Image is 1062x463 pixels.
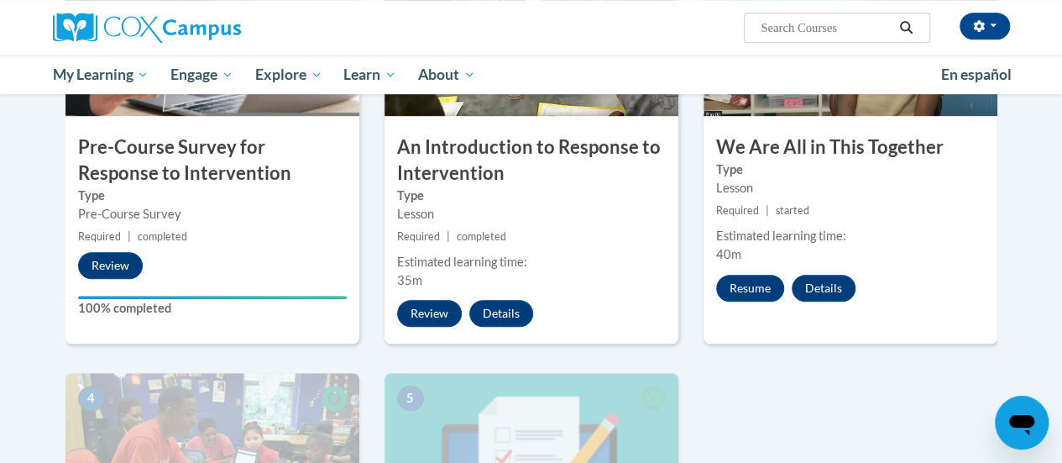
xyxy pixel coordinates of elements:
[941,66,1012,83] span: En español
[960,13,1010,39] button: Account Settings
[385,134,678,187] h3: An Introduction to Response to Intervention
[244,55,333,94] a: Explore
[170,65,233,85] span: Engage
[42,55,160,94] a: My Learning
[716,204,759,217] span: Required
[343,65,396,85] span: Learn
[447,230,450,243] span: |
[65,134,359,187] h3: Pre-Course Survey for Response to Intervention
[397,253,666,271] div: Estimated learning time:
[78,205,347,224] div: Pre-Course Survey
[78,187,347,205] label: Type
[78,230,121,243] span: Required
[53,13,355,43] a: Cox Campus
[397,273,422,287] span: 35m
[716,179,985,197] div: Lesson
[759,18,893,38] input: Search Courses
[397,300,462,327] button: Review
[397,230,440,243] span: Required
[418,65,475,85] span: About
[78,252,143,279] button: Review
[160,55,244,94] a: Engage
[704,134,997,160] h3: We Are All in This Together
[776,204,809,217] span: started
[397,386,424,411] span: 5
[716,247,741,261] span: 40m
[457,230,506,243] span: completed
[792,275,855,302] button: Details
[766,204,769,217] span: |
[469,300,533,327] button: Details
[332,55,407,94] a: Learn
[930,57,1023,92] a: En español
[407,55,486,94] a: About
[255,65,322,85] span: Explore
[78,386,105,411] span: 4
[893,18,918,38] button: Search
[397,187,666,205] label: Type
[40,55,1023,94] div: Main menu
[78,296,347,299] div: Your progress
[716,227,985,245] div: Estimated learning time:
[53,13,241,43] img: Cox Campus
[716,275,784,302] button: Resume
[995,396,1049,450] iframe: Button to launch messaging window
[52,65,149,85] span: My Learning
[138,230,187,243] span: completed
[397,205,666,224] div: Lesson
[716,160,985,179] label: Type
[128,230,131,243] span: |
[78,299,347,318] label: 100% completed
